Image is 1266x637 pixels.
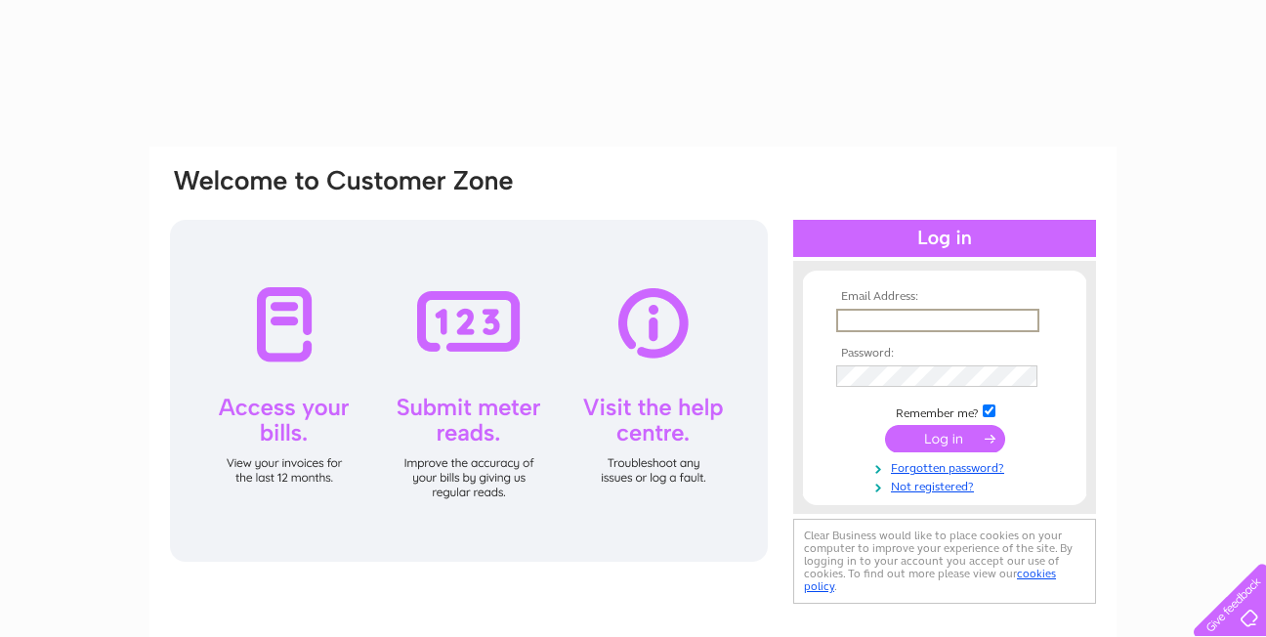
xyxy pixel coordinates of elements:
[831,347,1058,361] th: Password:
[836,476,1058,494] a: Not registered?
[831,290,1058,304] th: Email Address:
[836,457,1058,476] a: Forgotten password?
[793,519,1096,604] div: Clear Business would like to place cookies on your computer to improve your experience of the sit...
[885,425,1005,452] input: Submit
[804,567,1056,593] a: cookies policy
[831,402,1058,421] td: Remember me?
